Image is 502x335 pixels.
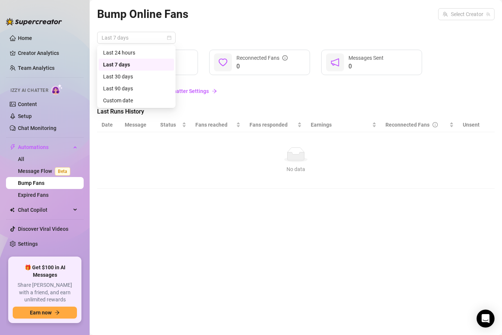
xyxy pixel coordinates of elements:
[18,101,37,107] a: Content
[55,310,60,315] span: arrow-right
[99,71,174,83] div: Last 30 days
[103,49,170,57] div: Last 24 hours
[97,84,495,98] a: Configure your Bump in Izzy AI Chatter Settingsarrow-right
[477,310,495,328] div: Open Intercom Messenger
[191,118,245,132] th: Fans reached
[99,59,174,71] div: Last 7 days
[18,168,73,174] a: Message FlowBeta
[99,47,174,59] div: Last 24 hours
[18,192,49,198] a: Expired Fans
[18,125,56,131] a: Chat Monitoring
[103,96,170,105] div: Custom date
[18,180,44,186] a: Bump Fans
[97,5,188,23] article: Bump Online Fans
[160,121,180,129] span: Status
[18,65,55,71] a: Team Analytics
[18,113,32,119] a: Setup
[167,35,171,40] span: calendar
[195,121,235,129] span: Fans reached
[6,18,62,25] img: logo-BBDzfeDw.svg
[306,118,381,132] th: Earnings
[385,121,448,129] div: Reconnected Fans
[99,83,174,94] div: Last 90 days
[18,204,71,216] span: Chat Copilot
[51,84,63,95] img: AI Chatter
[18,35,32,41] a: Home
[18,47,78,59] a: Creator Analytics
[156,118,191,132] th: Status
[18,226,68,232] a: Discover Viral Videos
[236,62,288,71] span: 0
[13,264,77,279] span: 🎁 Get $100 in AI Messages
[311,121,371,129] span: Earnings
[30,310,52,316] span: Earn now
[105,165,487,173] div: No data
[10,144,16,150] span: thunderbolt
[99,94,174,106] div: Custom date
[10,87,48,94] span: Izzy AI Chatter
[18,241,38,247] a: Settings
[13,282,77,304] span: Share [PERSON_NAME] with a friend, and earn unlimited rewards
[10,207,15,213] img: Chat Copilot
[18,141,71,153] span: Automations
[245,118,306,132] th: Fans responded
[55,167,70,176] span: Beta
[103,61,170,69] div: Last 7 days
[97,107,223,116] span: Last Runs History
[433,122,438,127] span: info-circle
[97,118,120,132] th: Date
[102,32,171,43] span: Last 7 days
[18,156,24,162] a: All
[212,89,217,94] span: arrow-right
[13,307,77,319] button: Earn nowarrow-right
[120,118,155,132] th: Message
[486,12,490,16] span: team
[331,58,340,67] span: notification
[348,55,384,61] span: Messages Sent
[348,62,384,71] span: 0
[236,54,288,62] div: Reconnected Fans
[250,121,296,129] span: Fans responded
[282,55,288,61] span: info-circle
[103,72,170,81] div: Last 30 days
[458,118,484,132] th: Unsent
[97,87,495,95] a: Configure your Bump in Izzy AI Chatter Settings
[219,58,227,67] span: heart
[103,84,170,93] div: Last 90 days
